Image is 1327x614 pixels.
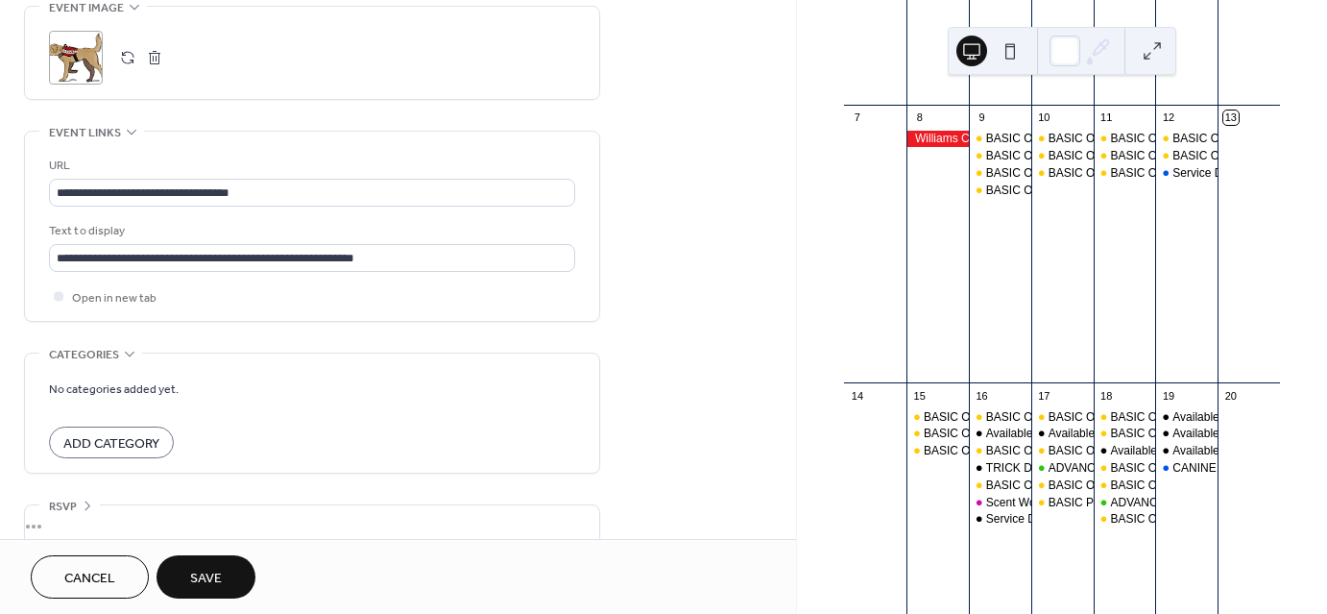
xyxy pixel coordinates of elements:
div: 12 [1161,111,1175,125]
div: Text to display [49,221,571,241]
div: BASIC OBEDIENCE in Defiance [1110,478,1276,494]
div: BASIC OBEDIENCE in Defiance [1110,511,1276,528]
div: BASIC OBEDIENCE in Defiance [1094,409,1156,426]
div: 10 [1037,111,1051,125]
div: TRICK DOG in Van [PERSON_NAME] [986,460,1183,477]
span: No categories added yet. [49,380,179,400]
div: 14 [850,388,864,403]
div: BASIC OBEDIENCE in Defiance [1094,426,1156,442]
div: Scent Work in Van Wert [969,495,1031,511]
div: BASIC OBEDIENCE in Montpelier [906,426,969,442]
div: Service Dog Skills [1172,165,1266,182]
div: Available Class Time in Van [PERSON_NAME] [986,426,1226,442]
div: 9 [975,111,989,125]
div: BASIC OBEDIENCE in Defiance [1094,131,1156,147]
div: 7 [850,111,864,125]
div: BASIC OBEDIENCE in Wauseon [1031,148,1094,164]
div: BASIC Private in [GEOGRAPHIC_DATA] [1049,495,1258,511]
div: Available Class Time in Defiance [1155,443,1218,459]
span: Add Category [63,434,159,454]
div: BASIC OBEDIENCE in [GEOGRAPHIC_DATA] [1049,131,1290,147]
div: BASIC Private in Archbold [1031,495,1094,511]
div: BASIC OBEDIENCE in Defiance [1094,165,1156,182]
div: BASIC OBEDIENCE in [GEOGRAPHIC_DATA] [924,409,1165,426]
div: BASIC OBEDIENCE in [GEOGRAPHIC_DATA] [1049,478,1290,494]
div: BASIC OBEDIENCE in Van [PERSON_NAME] [986,148,1225,164]
span: Cancel [64,569,115,589]
div: BASIC OBEDIENCE in Wauseon [1031,165,1094,182]
div: ; [49,31,103,85]
div: ••• [25,505,599,546]
div: BASIC OBEDIENCE in Van Wert [969,409,1031,426]
div: 16 [975,388,989,403]
span: RSVP [49,497,77,517]
div: BASIC OBEDIENCE in [GEOGRAPHIC_DATA] [924,443,1165,459]
div: BASIC OBEDIENCE in Van [PERSON_NAME] [986,131,1225,147]
div: BASIC OBEDIENCE in Defiance [1110,409,1276,426]
div: BASIC OBEDIENCE in [GEOGRAPHIC_DATA] [1049,165,1290,182]
div: BASIC OBEDIENCE in Van [PERSON_NAME] [986,409,1225,426]
div: BASIC OBEDIENCE in [GEOGRAPHIC_DATA] [1049,443,1290,459]
div: BASIC OBEDIENCE in Defiance [1110,131,1276,147]
div: BASIC OBEDIENCE in Wauseon [1031,131,1094,147]
div: 8 [912,111,927,125]
div: BASIC OBEDIENCE in Defiance [1110,165,1276,182]
div: Available Class Time in Wauseon [1031,426,1094,442]
div: BASIC OBEDIENCE in Wauseon [1031,443,1094,459]
div: Available Class Time in Defiance [1110,443,1278,459]
button: Cancel [31,555,149,599]
div: BASIC OBEDIENCE in Defiance [1110,426,1276,442]
div: BASIC OBEDIENCE in Van Wert [969,443,1031,459]
div: BASIC OBEDIENCE in Van [PERSON_NAME] [986,478,1225,494]
span: Save [190,569,222,589]
div: BASIC OBEDIENCE in Defiance [1110,460,1276,477]
div: URL [49,156,571,176]
div: BASIC OBEDIENCE Fri./Thur. in Defiance [1155,131,1218,147]
div: CANINE GOOD CITIZEN in Defiance [1155,460,1218,477]
span: Open in new tab [72,288,157,308]
button: Save [157,555,255,599]
div: BASIC OBEDIENCE in Van Wert [969,165,1031,182]
div: BASIC OBEDIENCE in Defiance [1094,148,1156,164]
div: BASIC OBEDIENCE in Defiance [1094,478,1156,494]
div: ADVANCED FUNDAMENTALS in Wauseon [1031,460,1094,477]
div: BASIC OBEDIENCE in Van [PERSON_NAME] [986,165,1225,182]
div: Available Class Time in Defiance [1155,409,1218,426]
div: Available Class Time in Defiance [1094,443,1156,459]
div: Service Dog Skills [1155,165,1218,182]
div: BASIC OBEDIENCE in Defiance [1094,460,1156,477]
div: Williams Co. Fair [906,131,969,147]
div: 15 [912,388,927,403]
div: Available Class Time in [GEOGRAPHIC_DATA] [1049,426,1291,442]
div: Service Dog Skills Class in Van [PERSON_NAME] [986,511,1244,528]
div: 13 [1223,111,1238,125]
div: BASIC OBEDIENCE in Van Wert [969,148,1031,164]
div: 18 [1099,388,1114,403]
div: BASIC OBEDIENCE in Montpelier [906,443,969,459]
div: Service Dog Skills Class in Van Wert [969,511,1031,528]
div: BASIC OBEDIENCE in [GEOGRAPHIC_DATA] [924,426,1165,442]
div: ADVANCED FUNDAMENTALS in Wauseon [1049,460,1272,477]
div: BASIC OBEDIENCE in Wauseon [1031,478,1094,494]
div: Available Class Time in Defiance [1155,426,1218,442]
div: BASIC OBEDIENCE in Defiance [1110,148,1276,164]
div: BASIC OBEDIENCE in Van Wert [969,478,1031,494]
div: BASIC OBEDIENCE in [GEOGRAPHIC_DATA] [1049,409,1290,426]
div: 17 [1037,388,1051,403]
div: 19 [1161,388,1175,403]
div: 11 [1099,111,1114,125]
div: BASIC OBEDIENCE Fri./Thur. in Defiance [1155,148,1218,164]
div: BASIC OBEDIENCE in Montpelier [906,409,969,426]
div: BASIC OBEDIENCE in Van [PERSON_NAME] [986,183,1225,199]
div: Available Class Time in Van Wert [969,426,1031,442]
button: Add Category [49,427,174,458]
div: BASIC OBEDIENCE in Wauseon [1031,409,1094,426]
div: BASIC OBEDIENCE in Van Wert [969,131,1031,147]
div: BASIC OBEDIENCE in Van [PERSON_NAME] [986,443,1225,459]
span: Event links [49,123,121,143]
div: BASIC OBEDIENCE in Defiance [1094,511,1156,528]
div: ADVANCED FUNDAMENTALS in Defiance [1094,495,1156,511]
div: 20 [1223,388,1238,403]
span: Categories [49,345,119,365]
